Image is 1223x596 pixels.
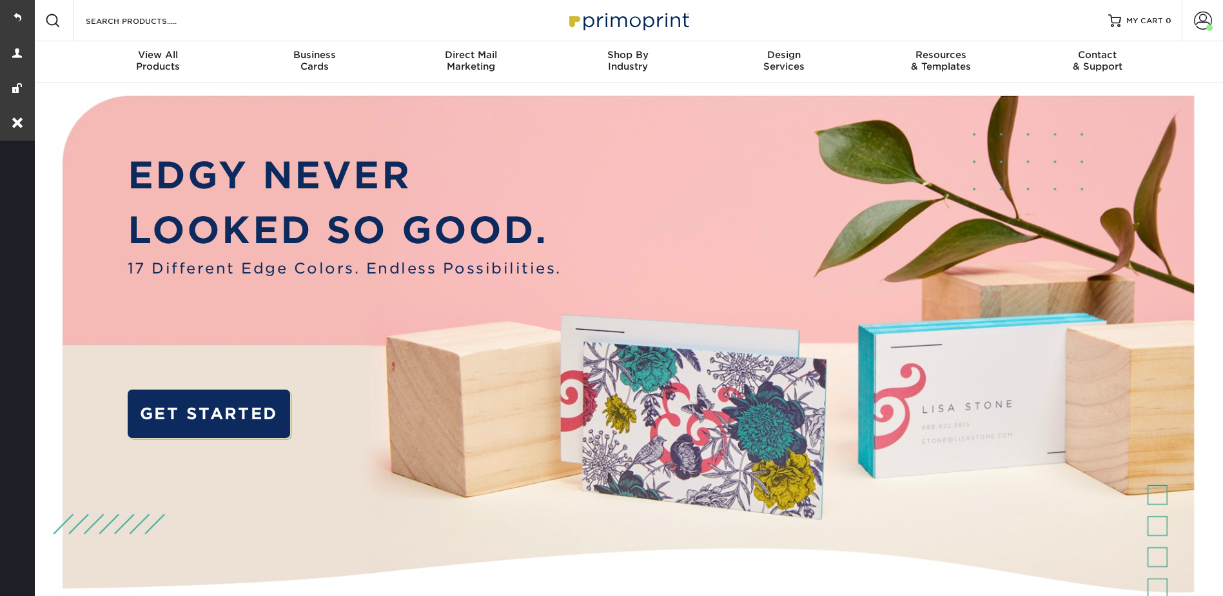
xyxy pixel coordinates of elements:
[80,49,237,72] div: Products
[80,41,237,83] a: View AllProducts
[393,49,549,61] span: Direct Mail
[549,49,706,61] span: Shop By
[549,49,706,72] div: Industry
[1019,49,1176,72] div: & Support
[863,49,1019,61] span: Resources
[706,49,863,61] span: Design
[1166,16,1171,25] span: 0
[236,49,393,61] span: Business
[84,13,210,28] input: SEARCH PRODUCTS.....
[128,257,562,279] span: 17 Different Edge Colors. Endless Possibilities.
[863,49,1019,72] div: & Templates
[128,148,562,203] p: EDGY NEVER
[236,49,393,72] div: Cards
[393,49,549,72] div: Marketing
[128,203,562,257] p: LOOKED SO GOOD.
[706,41,863,83] a: DesignServices
[706,49,863,72] div: Services
[1019,49,1176,61] span: Contact
[1019,41,1176,83] a: Contact& Support
[1126,15,1163,26] span: MY CART
[863,41,1019,83] a: Resources& Templates
[128,390,290,438] a: GET STARTED
[80,49,237,61] span: View All
[563,6,692,34] img: Primoprint
[393,41,549,83] a: Direct MailMarketing
[549,41,706,83] a: Shop ByIndustry
[236,41,393,83] a: BusinessCards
